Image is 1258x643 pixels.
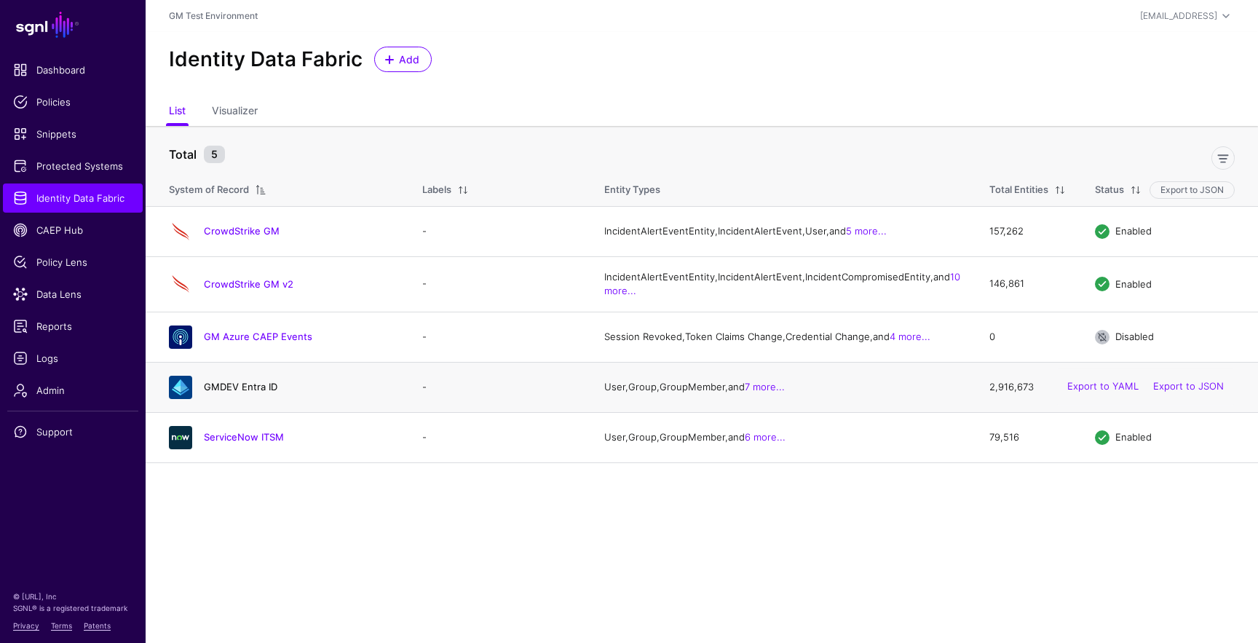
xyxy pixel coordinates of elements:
h2: Identity Data Fabric [169,47,363,72]
img: svg+xml;base64,PHN2ZyB3aWR0aD0iNjQiIGhlaWdodD0iNjQiIHZpZXdCb3g9IjAgMCA2NCA2NCIgZmlsbD0ibm9uZSIgeG... [169,220,192,243]
span: Enabled [1115,277,1152,289]
td: - [408,256,590,312]
a: 7 more... [745,381,785,392]
span: Dashboard [13,63,132,77]
span: Entity Types [604,184,660,195]
a: Data Lens [3,280,143,309]
img: svg+xml;base64,PHN2ZyB3aWR0aD0iNjQiIGhlaWdodD0iNjQiIHZpZXdCb3g9IjAgMCA2NCA2NCIgZmlsbD0ibm9uZSIgeG... [169,326,192,349]
div: System of Record [169,183,249,197]
a: Export to YAML [1067,381,1139,392]
td: Session Revoked, Token Claims Change, Credential Change, and [590,312,975,362]
a: Logs [3,344,143,373]
a: Terms [51,621,72,630]
a: GMDEV Entra ID [204,381,277,392]
span: Enabled [1115,431,1152,443]
td: 0 [975,312,1080,362]
span: Identity Data Fabric [13,191,132,205]
div: Labels [422,183,451,197]
td: 146,861 [975,256,1080,312]
td: 157,262 [975,206,1080,256]
button: Export to JSON [1150,181,1235,199]
span: Support [13,425,132,439]
a: Protected Systems [3,151,143,181]
img: svg+xml;base64,PHN2ZyB3aWR0aD0iNjQiIGhlaWdodD0iNjQiIHZpZXdCb3g9IjAgMCA2NCA2NCIgZmlsbD0ibm9uZSIgeG... [169,376,192,399]
a: CAEP Hub [3,216,143,245]
a: 6 more... [745,431,786,443]
strong: Total [169,147,197,162]
td: - [408,362,590,412]
a: Visualizer [212,98,258,126]
a: Privacy [13,621,39,630]
div: [EMAIL_ADDRESS] [1140,9,1217,23]
img: svg+xml;base64,PHN2ZyB3aWR0aD0iNjQiIGhlaWdodD0iNjQiIHZpZXdCb3g9IjAgMCA2NCA2NCIgZmlsbD0ibm9uZSIgeG... [169,272,192,296]
td: IncidentAlertEventEntity, IncidentAlertEvent, User, and [590,206,975,256]
a: 4 more... [890,331,930,342]
a: CrowdStrike GM [204,225,280,237]
p: SGNL® is a registered trademark [13,602,132,614]
a: Reports [3,312,143,341]
a: 5 more... [846,225,887,237]
td: User, Group, GroupMember, and [590,412,975,462]
span: Logs [13,351,132,366]
td: - [408,312,590,362]
td: IncidentAlertEventEntity, IncidentAlertEvent, IncidentCompromisedEntity, and [590,256,975,312]
td: 2,916,673 [975,362,1080,412]
span: CAEP Hub [13,223,132,237]
small: 5 [204,146,225,163]
a: CrowdStrike GM v2 [204,278,293,290]
a: GM Azure CAEP Events [204,331,312,342]
a: Snippets [3,119,143,149]
span: Data Lens [13,287,132,301]
td: User, Group, GroupMember, and [590,362,975,412]
p: © [URL], Inc [13,591,132,602]
td: - [408,206,590,256]
a: Identity Data Fabric [3,184,143,213]
a: Admin [3,376,143,405]
a: Add [374,47,432,72]
span: Protected Systems [13,159,132,173]
a: Policy Lens [3,248,143,277]
img: svg+xml;base64,PHN2ZyB3aWR0aD0iNjQiIGhlaWdodD0iNjQiIHZpZXdCb3g9IjAgMCA2NCA2NCIgZmlsbD0ibm9uZSIgeG... [169,426,192,449]
a: Policies [3,87,143,117]
span: Policy Lens [13,255,132,269]
a: SGNL [9,9,137,41]
span: Policies [13,95,132,109]
span: Add [397,52,422,67]
span: Admin [13,383,132,398]
a: List [169,98,186,126]
a: Patents [84,621,111,630]
span: Reports [13,319,132,334]
div: Status [1095,183,1124,197]
td: - [408,412,590,462]
td: 79,516 [975,412,1080,462]
a: ServiceNow ITSM [204,431,284,443]
span: Snippets [13,127,132,141]
a: Export to JSON [1153,381,1224,392]
span: Disabled [1115,331,1154,342]
a: Dashboard [3,55,143,84]
a: GM Test Environment [169,10,258,21]
div: Total Entities [989,183,1048,197]
span: Enabled [1115,225,1152,237]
